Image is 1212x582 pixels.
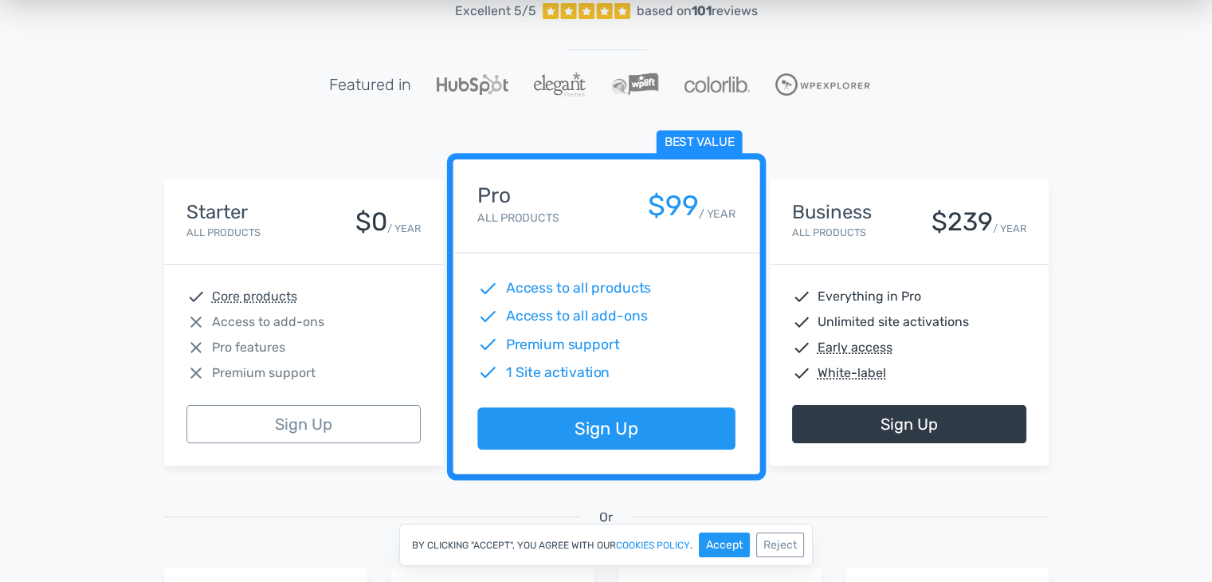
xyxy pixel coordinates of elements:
[637,2,758,21] div: based on reviews
[329,76,411,93] h5: Featured in
[455,2,536,21] span: Excellent 5/5
[792,338,811,357] span: check
[647,191,698,222] div: $99
[692,3,712,18] strong: 101
[505,306,647,327] span: Access to all add-ons
[477,334,498,355] span: check
[792,202,872,222] h4: Business
[611,73,658,96] img: WPLift
[186,226,261,238] small: All Products
[186,202,261,222] h4: Starter
[399,524,813,566] div: By clicking "Accept", you agree with our .
[387,221,421,236] small: / YEAR
[477,306,498,327] span: check
[684,77,750,92] img: Colorlib
[437,74,508,95] img: Hubspot
[212,313,324,332] span: Access to add-ons
[355,208,387,236] div: $0
[818,313,969,332] span: Unlimited site activations
[505,362,610,383] span: 1 Site activation
[212,338,285,357] span: Pro features
[212,287,297,306] abbr: Core products
[212,364,316,383] span: Premium support
[505,334,619,355] span: Premium support
[792,226,866,238] small: All Products
[505,278,651,299] span: Access to all products
[792,405,1026,443] a: Sign Up
[656,131,742,155] span: Best value
[699,533,750,557] button: Accept
[477,408,735,450] a: Sign Up
[186,313,206,332] span: close
[186,405,421,443] a: Sign Up
[818,338,892,357] abbr: Early access
[599,508,613,527] span: Or
[792,313,811,332] span: check
[186,364,206,383] span: close
[818,287,921,306] span: Everything in Pro
[698,205,735,222] small: / YEAR
[186,287,206,306] span: check
[534,73,586,96] img: ElegantThemes
[477,362,498,383] span: check
[792,364,811,383] span: check
[477,211,559,225] small: All Products
[477,184,559,207] h4: Pro
[186,338,206,357] span: close
[993,221,1026,236] small: / YEAR
[818,364,886,383] abbr: White-label
[756,533,804,557] button: Reject
[932,208,993,236] div: $239
[616,541,690,550] a: cookies policy
[792,287,811,306] span: check
[477,278,498,299] span: check
[775,73,870,96] img: WPExplorer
